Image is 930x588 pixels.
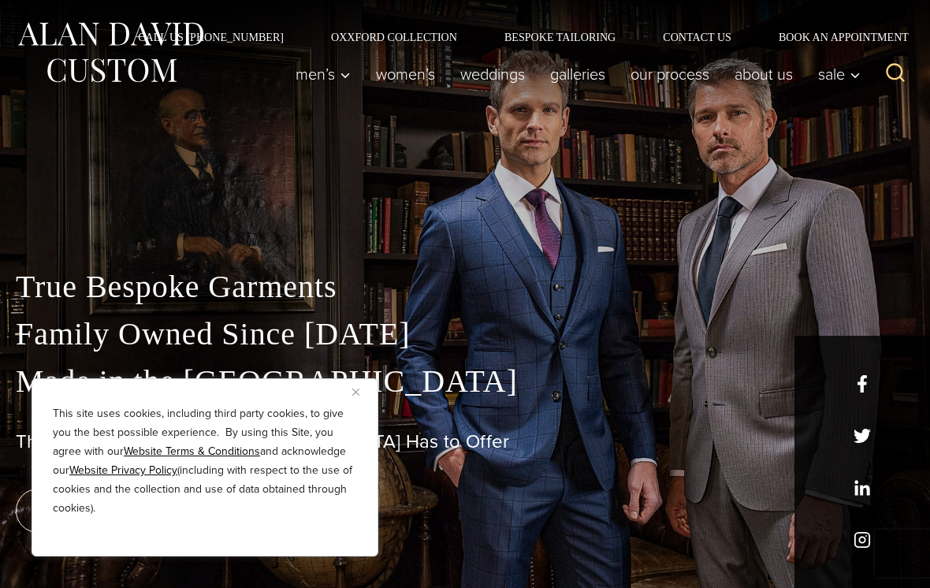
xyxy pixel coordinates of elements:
[352,382,371,401] button: Close
[307,32,481,43] a: Oxxford Collection
[53,404,357,518] p: This site uses cookies, including third party cookies, to give you the best possible experience. ...
[16,489,236,533] a: book an appointment
[114,32,307,43] a: Call Us [PHONE_NUMBER]
[352,389,359,396] img: Close
[296,66,351,82] span: Men’s
[481,32,639,43] a: Bespoke Tailoring
[16,17,205,87] img: Alan David Custom
[618,58,722,90] a: Our Process
[69,462,177,478] a: Website Privacy Policy
[16,263,914,405] p: True Bespoke Garments Family Owned Since [DATE] Made in the [GEOGRAPHIC_DATA]
[722,58,805,90] a: About Us
[538,58,618,90] a: Galleries
[876,55,914,93] button: View Search Form
[755,32,914,43] a: Book an Appointment
[114,32,914,43] nav: Secondary Navigation
[639,32,755,43] a: Contact Us
[363,58,448,90] a: Women’s
[16,430,914,453] h1: The Best Custom Suits [GEOGRAPHIC_DATA] Has to Offer
[448,58,538,90] a: weddings
[818,66,861,82] span: Sale
[124,443,260,460] a: Website Terms & Conditions
[283,58,869,90] nav: Primary Navigation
